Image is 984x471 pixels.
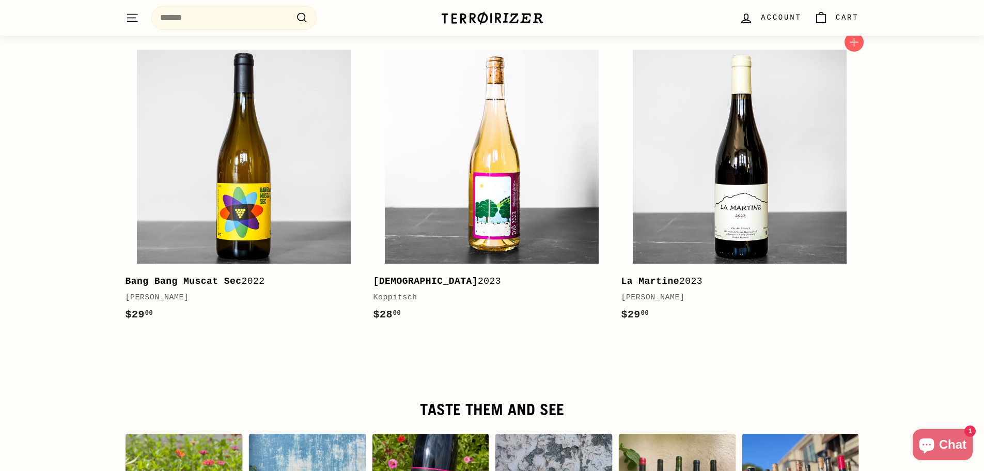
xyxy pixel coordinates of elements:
div: 2023 [621,274,848,289]
a: La Martine2023[PERSON_NAME] [621,38,858,333]
sup: 00 [145,310,153,317]
div: [PERSON_NAME] [126,292,353,304]
sup: 00 [641,310,649,317]
div: 2023 [373,274,600,289]
b: [DEMOGRAPHIC_DATA] [373,276,478,286]
div: 2022 [126,274,353,289]
a: Bang Bang Muscat Sec2022[PERSON_NAME] [126,38,363,333]
span: Account [761,12,801,23]
span: Cart [836,12,859,23]
span: $28 [373,309,401,321]
inbox-online-store-chat: Shopify online store chat [910,429,976,463]
b: La Martine [621,276,679,286]
div: Koppitsch [373,292,600,304]
span: $29 [126,309,153,321]
span: $29 [621,309,649,321]
sup: 00 [393,310,401,317]
b: Bang Bang Muscat Sec [126,276,242,286]
div: [PERSON_NAME] [621,292,848,304]
a: [DEMOGRAPHIC_DATA]2023Koppitsch [373,38,611,333]
a: Cart [808,3,865,33]
h2: Taste them and see [126,401,859,418]
a: Account [733,3,807,33]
